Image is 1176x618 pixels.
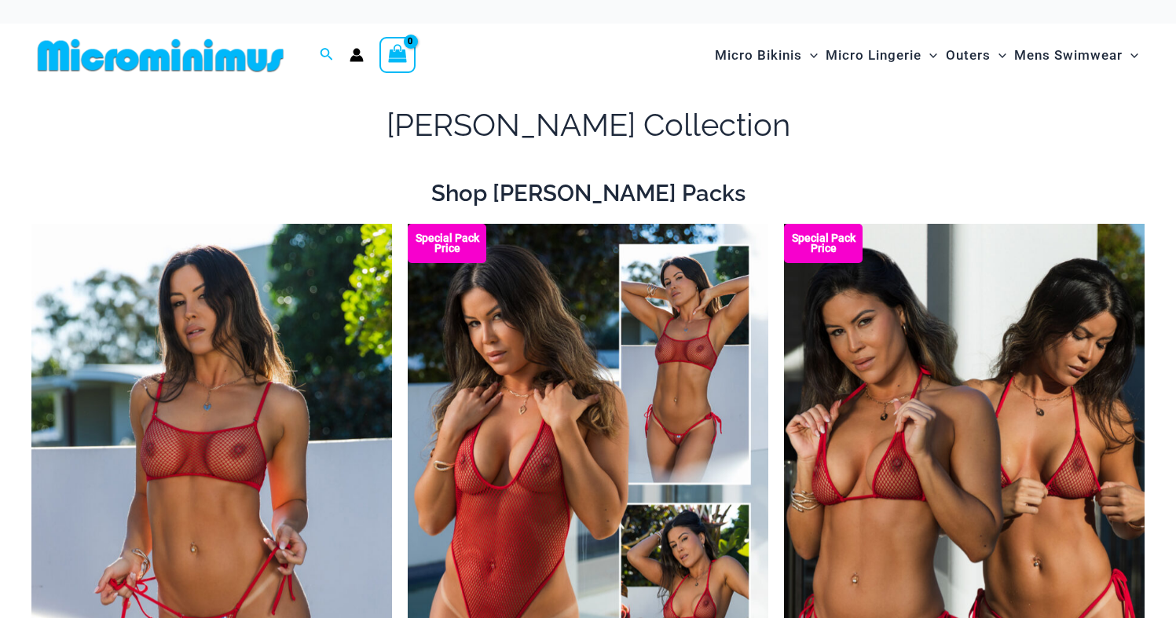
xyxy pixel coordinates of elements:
[379,37,416,73] a: View Shopping Cart, empty
[1123,35,1138,75] span: Menu Toggle
[942,31,1010,79] a: OutersMenu ToggleMenu Toggle
[1014,35,1123,75] span: Mens Swimwear
[715,35,802,75] span: Micro Bikinis
[946,35,991,75] span: Outers
[709,29,1145,82] nav: Site Navigation
[802,35,818,75] span: Menu Toggle
[31,103,1145,147] h1: [PERSON_NAME] Collection
[408,233,486,254] b: Special Pack Price
[31,38,290,73] img: MM SHOP LOGO FLAT
[711,31,822,79] a: Micro BikinisMenu ToggleMenu Toggle
[350,48,364,62] a: Account icon link
[826,35,921,75] span: Micro Lingerie
[320,46,334,65] a: Search icon link
[31,178,1145,208] h2: Shop [PERSON_NAME] Packs
[822,31,941,79] a: Micro LingerieMenu ToggleMenu Toggle
[784,233,863,254] b: Special Pack Price
[921,35,937,75] span: Menu Toggle
[1010,31,1142,79] a: Mens SwimwearMenu ToggleMenu Toggle
[991,35,1006,75] span: Menu Toggle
